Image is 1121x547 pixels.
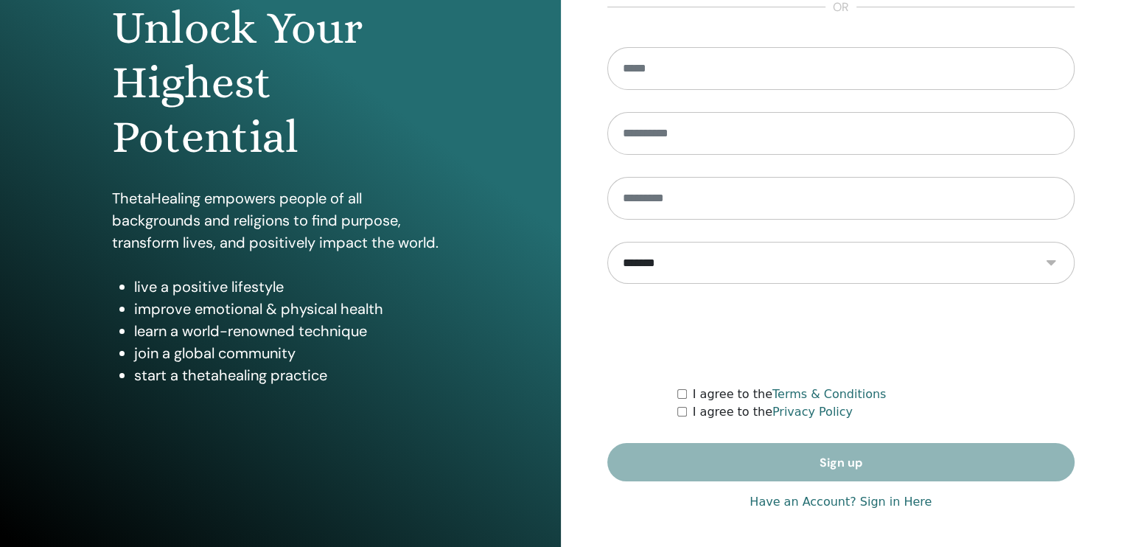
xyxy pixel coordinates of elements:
a: Terms & Conditions [772,387,886,401]
a: Have an Account? Sign in Here [750,493,932,511]
li: join a global community [134,342,449,364]
li: live a positive lifestyle [134,276,449,298]
li: start a thetahealing practice [134,364,449,386]
p: ThetaHealing empowers people of all backgrounds and religions to find purpose, transform lives, a... [112,187,449,254]
label: I agree to the [693,403,853,421]
li: improve emotional & physical health [134,298,449,320]
li: learn a world-renowned technique [134,320,449,342]
iframe: reCAPTCHA [729,306,953,363]
a: Privacy Policy [772,405,853,419]
label: I agree to the [693,386,887,403]
h1: Unlock Your Highest Potential [112,1,449,165]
